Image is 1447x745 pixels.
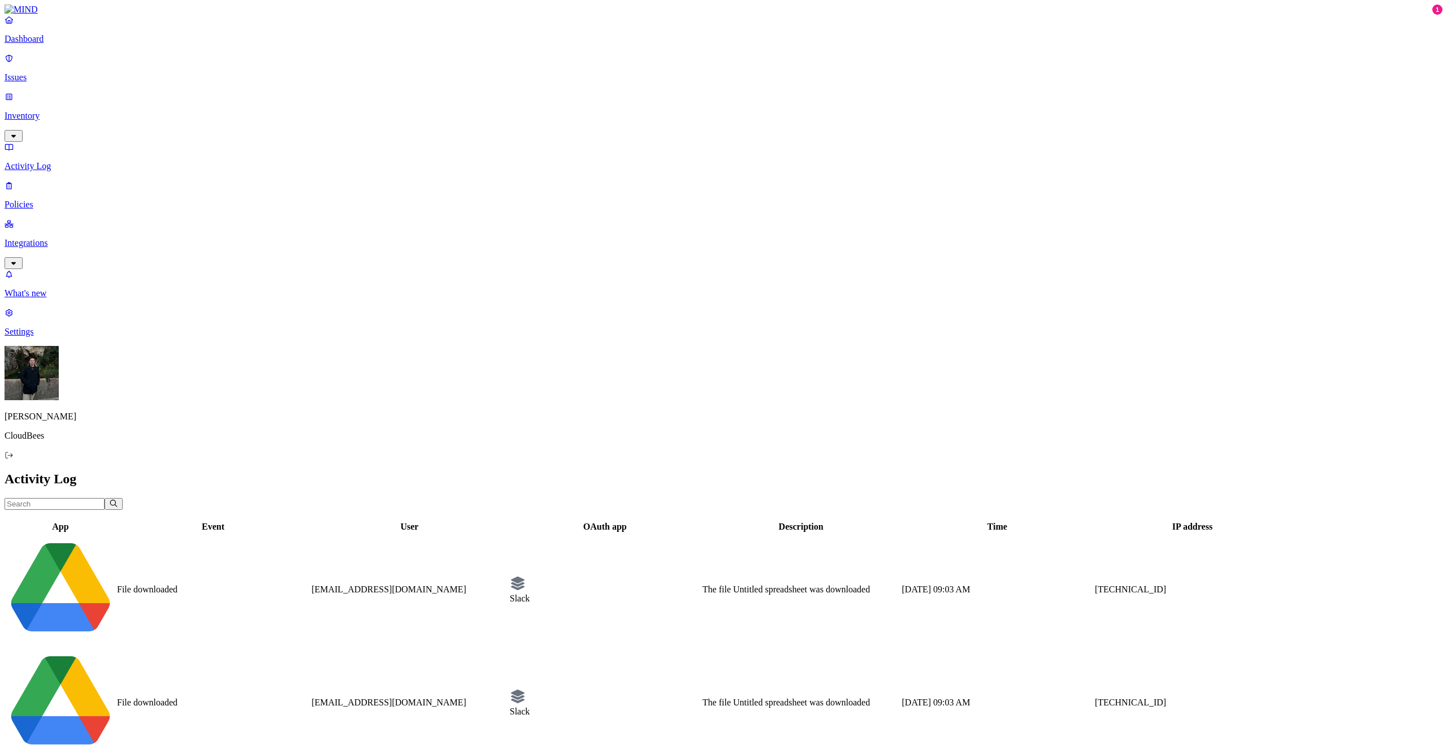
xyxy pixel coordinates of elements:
[1095,522,1290,532] div: IP address
[510,594,700,604] div: Slack
[5,5,38,15] img: MIND
[510,575,526,591] img: fallback icon
[703,522,900,532] div: Description
[5,431,1442,441] p: CloudBees
[5,5,1442,15] a: MIND
[5,15,1442,44] a: Dashboard
[117,698,309,708] div: File downloaded
[5,238,1442,248] p: Integrations
[6,522,115,532] div: App
[5,412,1442,422] p: [PERSON_NAME]
[5,288,1442,298] p: What's new
[510,707,700,717] div: Slack
[5,111,1442,121] p: Inventory
[5,34,1442,44] p: Dashboard
[5,269,1442,298] a: What's new
[703,698,900,708] div: The file Untitled spreadsheet was downloaded
[5,346,59,400] img: Álvaro Menéndez Llada
[117,522,309,532] div: Event
[5,471,1442,487] h2: Activity Log
[6,534,115,643] img: google-drive
[510,688,526,704] img: fallback icon
[1432,5,1442,15] div: 1
[902,698,971,707] span: [DATE] 09:03 AM
[311,698,466,707] span: [EMAIL_ADDRESS][DOMAIN_NAME]
[311,522,508,532] div: User
[703,584,900,595] div: The file Untitled spreadsheet was downloaded
[902,522,1093,532] div: Time
[5,327,1442,337] p: Settings
[5,92,1442,140] a: Inventory
[1095,698,1290,708] div: [TECHNICAL_ID]
[5,498,105,510] input: Search
[5,219,1442,267] a: Integrations
[5,161,1442,171] p: Activity Log
[510,522,700,532] div: OAuth app
[5,72,1442,83] p: Issues
[117,584,309,595] div: File downloaded
[5,307,1442,337] a: Settings
[5,142,1442,171] a: Activity Log
[5,53,1442,83] a: Issues
[1095,584,1290,595] div: [TECHNICAL_ID]
[902,584,971,594] span: [DATE] 09:03 AM
[5,180,1442,210] a: Policies
[311,584,466,594] span: [EMAIL_ADDRESS][DOMAIN_NAME]
[5,200,1442,210] p: Policies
